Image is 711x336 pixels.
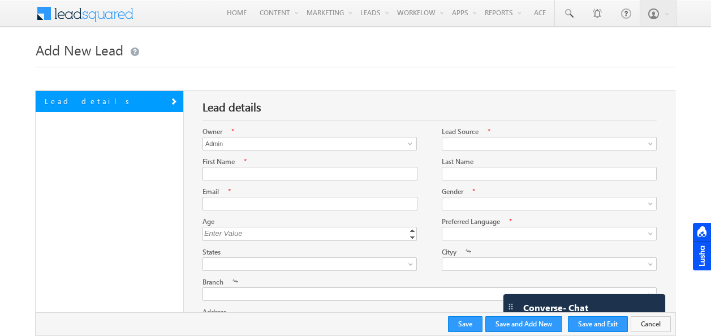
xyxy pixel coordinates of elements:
button: Save and Exit [568,316,628,332]
label: Branch [202,278,223,286]
label: Gender [442,187,463,196]
label: Lead Source [442,127,479,136]
label: States [202,248,221,256]
a: Lead details [36,91,183,112]
label: Last Name [442,157,473,166]
label: Owner [202,127,222,136]
label: Age [202,217,214,226]
label: Email [202,187,219,196]
input: Type to Search [202,137,417,150]
span: Converse - Chat [523,303,588,313]
button: Save [448,316,482,332]
span: Add New Lead [36,41,123,59]
label: Preferred Language [442,217,500,226]
img: carter-drag [506,302,515,311]
a: Show All Items [402,138,416,149]
label: Address [202,308,226,316]
label: Cityy [442,248,456,256]
button: Save and Add New [485,316,562,332]
div: Enter Value [202,227,419,240]
button: Cancel [631,316,671,332]
label: First Name [202,157,235,166]
h3: Lead details [202,99,657,120]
